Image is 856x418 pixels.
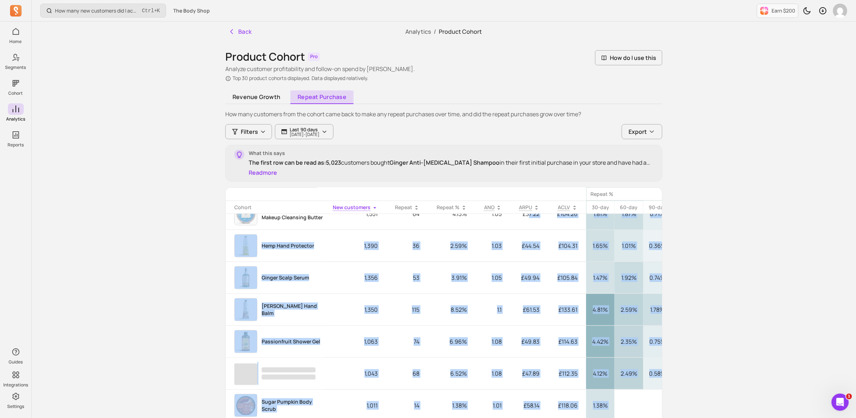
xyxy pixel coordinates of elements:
[615,201,643,214] th: 60-day
[428,365,475,382] p: 6.52%
[428,201,475,214] th: Toggle SortBy
[800,4,814,18] button: Toggle dark mode
[173,7,210,14] span: The Body Shop
[142,7,154,14] kbd: Ctrl
[649,241,666,250] p: 0.36%
[169,4,214,17] button: The Body Shop
[3,382,28,388] p: Integrations
[225,75,415,82] p: Top 30 product cohorts displayed. Data displayed relatively.
[386,301,428,318] p: 115
[290,90,354,104] a: Repeat purchase
[386,201,428,214] th: Toggle SortBy
[595,50,662,65] span: How do I use this
[649,210,666,218] p: 0.71%
[308,52,320,61] span: Pro
[324,269,386,286] p: 1,356
[643,201,672,214] th: 90-day
[249,158,653,167] p: customers bought in their first initial purchase in your store and have had an average orders in ...
[548,237,586,254] p: £104.31
[225,50,305,63] h1: Product Cohort
[262,367,316,372] span: ‌
[519,203,532,210] span: ARPU
[772,7,795,14] p: Earn $200
[10,39,22,44] p: Home
[649,337,666,346] p: 0.75%
[324,205,386,222] p: 1,551
[475,205,510,222] p: 1.05
[510,205,548,222] p: £37.22
[510,201,548,214] th: Toggle SortBy
[475,397,510,414] p: 1.01
[324,397,386,414] p: 1,011
[324,365,386,382] p: 1,043
[324,301,386,318] p: 1,350
[475,365,510,382] p: 1.08
[9,90,23,96] p: Cohort
[235,235,257,257] img: cohort product
[241,127,258,136] span: Filters
[510,333,548,350] p: £49.83
[249,150,653,157] p: What this says
[484,203,494,210] span: ANO
[55,7,139,14] p: How many new customers did I acquire this period?
[5,65,26,70] p: Segments
[428,237,475,254] p: 2.59%
[275,124,333,139] button: Last 90 days[DATE]-[DATE]
[629,127,647,136] span: Export
[592,241,609,250] p: 1.65%
[324,201,386,214] th: Toggle SortBy
[620,210,638,218] p: 1.87%
[592,401,609,410] p: 1.38%
[548,333,586,350] p: £114.63
[333,203,371,210] span: New customers
[8,345,24,366] button: Guides
[510,301,548,318] p: £61.53
[592,305,609,314] p: 4.81%
[235,394,257,417] img: cohort product
[592,369,609,378] p: 4.12%
[510,365,548,382] p: £47.89
[324,333,386,350] p: 1,063
[386,333,428,350] p: 74
[548,205,586,222] p: £104.26
[235,299,257,321] img: cohort product
[324,237,386,254] p: 1,390
[475,237,510,254] p: 1.03
[548,365,586,382] p: £112.35
[262,398,324,413] p: Sugar Pumpkin Body Scrub
[592,337,609,346] p: 4.42%
[475,269,510,286] p: 1.05
[386,269,428,286] p: 53
[235,267,257,289] img: cohort product
[620,273,638,282] p: 1.92%
[7,404,24,409] p: Settings
[439,28,482,36] span: Product Cohort
[225,110,662,118] p: How many customers from the cohort came back to make any repeat purchases over time, and did the ...
[290,127,319,132] p: Last 90 days
[235,203,257,225] img: cohort product
[157,8,160,14] kbd: K
[510,269,548,286] p: £49.94
[592,273,609,282] p: 1.47%
[475,201,510,214] th: Toggle SortBy
[386,397,428,414] p: 14
[510,397,548,414] p: £58.14
[262,302,324,317] p: [PERSON_NAME] Hand Balm
[475,333,510,350] p: 1.08
[833,4,847,18] img: avatar
[249,159,326,166] span: The first row can be read as:
[586,188,672,201] th: Repeat %
[620,241,638,250] p: 1.01%
[649,273,666,282] p: 0.74%
[226,201,324,214] th: Cohort
[548,301,586,318] p: £133.61
[262,375,316,380] span: ‌
[40,4,166,18] button: How many new customers did I acquire this period?Ctrl+K
[249,168,277,177] button: Readmore
[386,237,428,254] p: 36
[428,269,475,286] p: 3.91%
[234,363,257,385] span: ‌
[9,359,23,365] p: Guides
[548,269,586,286] p: £105.84
[622,124,662,139] button: Export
